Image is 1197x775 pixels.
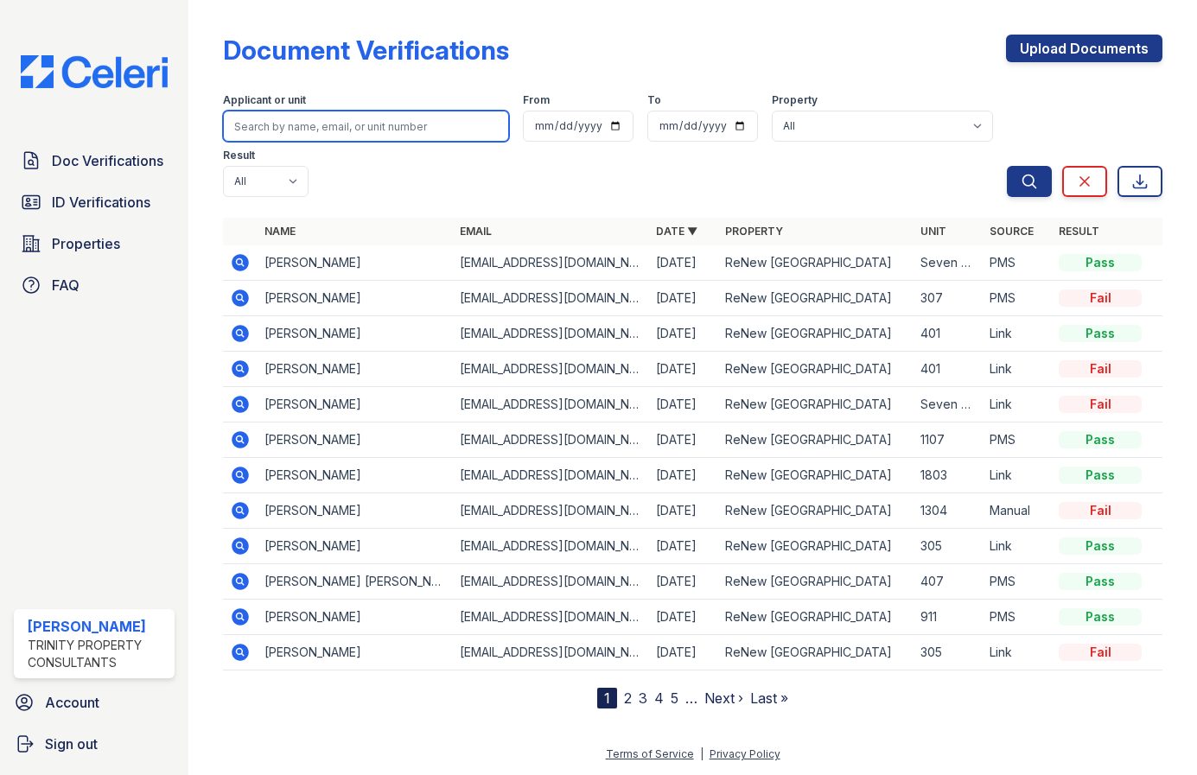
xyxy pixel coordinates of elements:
a: Doc Verifications [14,143,175,178]
td: 401 [914,352,983,387]
td: [EMAIL_ADDRESS][DOMAIN_NAME] [453,458,648,493]
div: Pass [1059,608,1142,626]
span: Properties [52,233,120,254]
td: [DATE] [649,458,718,493]
a: Properties [14,226,175,261]
img: CE_Logo_Blue-a8612792a0a2168367f1c8372b55b34899dd931a85d93a1a3d3e32e68fde9ad4.png [7,55,181,88]
td: [PERSON_NAME] [258,352,453,387]
td: [PERSON_NAME] [258,458,453,493]
div: 1 [597,688,617,708]
td: [DATE] [649,493,718,529]
td: [DATE] [649,529,718,564]
span: Account [45,692,99,713]
td: [EMAIL_ADDRESS][DOMAIN_NAME] [453,422,648,458]
a: Result [1059,225,1099,238]
td: Link [983,352,1052,387]
div: Pass [1059,325,1142,342]
div: Fail [1059,502,1142,519]
a: Last » [750,689,788,707]
td: [DATE] [649,564,718,600]
div: Pass [1059,431,1142,448]
label: Applicant or unit [223,93,306,107]
td: ReNew [GEOGRAPHIC_DATA] [718,281,914,316]
td: 911 [914,600,983,635]
td: 1803 [914,458,983,493]
td: [DATE] [649,245,718,281]
td: Link [983,529,1052,564]
span: Sign out [45,734,98,754]
td: Seven 46 #405 [914,245,983,281]
td: 305 [914,635,983,670]
a: Account [7,685,181,720]
td: ReNew [GEOGRAPHIC_DATA] [718,635,914,670]
label: Property [772,93,818,107]
td: Seven 46 #405 [914,387,983,422]
a: 4 [654,689,664,707]
td: [EMAIL_ADDRESS][DOMAIN_NAME] [453,245,648,281]
td: [EMAIL_ADDRESS][DOMAIN_NAME] [453,529,648,564]
div: Document Verifications [223,35,509,66]
td: [DATE] [649,281,718,316]
td: Link [983,635,1052,670]
td: PMS [983,422,1052,458]
td: ReNew [GEOGRAPHIC_DATA] [718,493,914,529]
td: [PERSON_NAME] [258,600,453,635]
a: Privacy Policy [710,747,780,760]
span: … [685,688,697,708]
td: [EMAIL_ADDRESS][DOMAIN_NAME] [453,387,648,422]
td: [PERSON_NAME] [258,316,453,352]
td: [DATE] [649,635,718,670]
a: Next › [704,689,743,707]
td: ReNew [GEOGRAPHIC_DATA] [718,600,914,635]
td: [PERSON_NAME] [258,529,453,564]
td: [PERSON_NAME] [258,245,453,281]
td: PMS [983,245,1052,281]
a: Date ▼ [656,225,697,238]
div: Pass [1059,254,1142,271]
td: [PERSON_NAME] [258,422,453,458]
td: [EMAIL_ADDRESS][DOMAIN_NAME] [453,600,648,635]
td: PMS [983,600,1052,635]
div: Pass [1059,537,1142,555]
div: [PERSON_NAME] [28,616,168,637]
td: ReNew [GEOGRAPHIC_DATA] [718,458,914,493]
a: FAQ [14,268,175,302]
span: ID Verifications [52,192,150,213]
td: 1304 [914,493,983,529]
td: [EMAIL_ADDRESS][DOMAIN_NAME] [453,564,648,600]
td: [DATE] [649,600,718,635]
label: From [523,93,550,107]
td: 307 [914,281,983,316]
td: Link [983,316,1052,352]
td: ReNew [GEOGRAPHIC_DATA] [718,316,914,352]
a: 5 [671,689,678,707]
a: 3 [639,689,647,707]
td: [DATE] [649,422,718,458]
td: ReNew [GEOGRAPHIC_DATA] [718,245,914,281]
a: Name [264,225,296,238]
span: Doc Verifications [52,150,163,171]
div: | [700,747,704,760]
td: ReNew [GEOGRAPHIC_DATA] [718,387,914,422]
td: [DATE] [649,316,718,352]
div: Fail [1059,360,1142,378]
td: [EMAIL_ADDRESS][DOMAIN_NAME] [453,493,648,529]
div: Pass [1059,467,1142,484]
td: 407 [914,564,983,600]
div: Fail [1059,644,1142,661]
td: 305 [914,529,983,564]
div: Pass [1059,573,1142,590]
a: 2 [624,689,632,707]
td: ReNew [GEOGRAPHIC_DATA] [718,529,914,564]
a: Property [725,225,783,238]
td: PMS [983,281,1052,316]
td: [EMAIL_ADDRESS][DOMAIN_NAME] [453,635,648,670]
td: 1107 [914,422,983,458]
label: Result [223,149,255,162]
div: Trinity Property Consultants [28,637,168,671]
a: Sign out [7,727,181,761]
a: Source [990,225,1034,238]
td: ReNew [GEOGRAPHIC_DATA] [718,352,914,387]
td: [EMAIL_ADDRESS][DOMAIN_NAME] [453,316,648,352]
